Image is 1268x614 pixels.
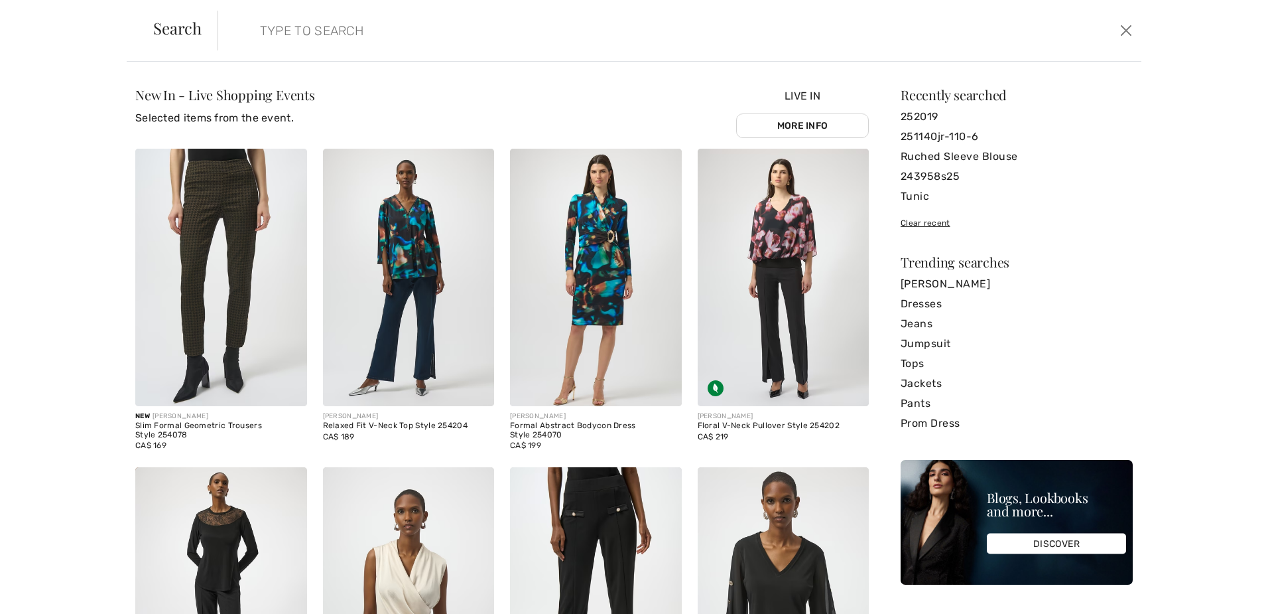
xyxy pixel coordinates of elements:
a: Tunic [901,187,1133,206]
a: Jumpsuit [901,334,1133,354]
div: [PERSON_NAME] [135,412,307,422]
a: Ruched Sleeve Blouse [901,147,1133,167]
div: Live In [736,88,869,138]
a: 243958s25 [901,167,1133,187]
div: Formal Abstract Bodycon Dress Style 254070 [510,422,682,440]
div: Recently searched [901,88,1133,102]
img: Formal Abstract Bodycon Dress Style 254070. Black/Multi [510,149,682,406]
a: [PERSON_NAME] [901,274,1133,294]
div: Relaxed Fit V-Neck Top Style 254204 [323,422,495,431]
img: Floral V-Neck Pullover Style 254202. Black/Multi [698,149,869,406]
div: Trending searches [901,256,1133,269]
img: Blogs, Lookbooks and more... [901,460,1133,585]
span: New In - Live Shopping Events [135,86,315,104]
a: 251140jr-110-6 [901,127,1133,147]
a: Prom Dress [901,414,1133,433]
img: Relaxed Fit V-Neck Top Style 254204. Black/Multi [323,149,495,406]
div: [PERSON_NAME] [323,412,495,422]
div: [PERSON_NAME] [510,412,682,422]
span: CA$ 189 [323,432,355,441]
p: Selected items from the event. [135,110,315,126]
img: Slim Formal Geometric Trousers Style 254078. Black/bronze [135,149,307,406]
img: Sustainable Fabric [708,380,724,396]
a: Pants [901,394,1133,414]
input: TYPE TO SEARCH [250,11,899,50]
div: Clear recent [901,217,1133,229]
a: Jackets [901,374,1133,394]
span: CA$ 219 [698,432,729,441]
a: Jeans [901,314,1133,334]
a: More Info [736,114,869,138]
a: Dresses [901,294,1133,314]
div: Blogs, Lookbooks and more... [987,491,1126,518]
a: Tops [901,354,1133,374]
a: 252019 [901,107,1133,127]
button: Close [1115,20,1135,41]
span: Search [153,20,202,36]
span: CA$ 169 [135,441,166,450]
span: Help [30,9,57,21]
div: DISCOVER [987,534,1126,554]
span: CA$ 199 [510,441,541,450]
span: New [135,412,150,420]
div: Floral V-Neck Pullover Style 254202 [698,422,869,431]
div: Slim Formal Geometric Trousers Style 254078 [135,422,307,440]
div: [PERSON_NAME] [698,412,869,422]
